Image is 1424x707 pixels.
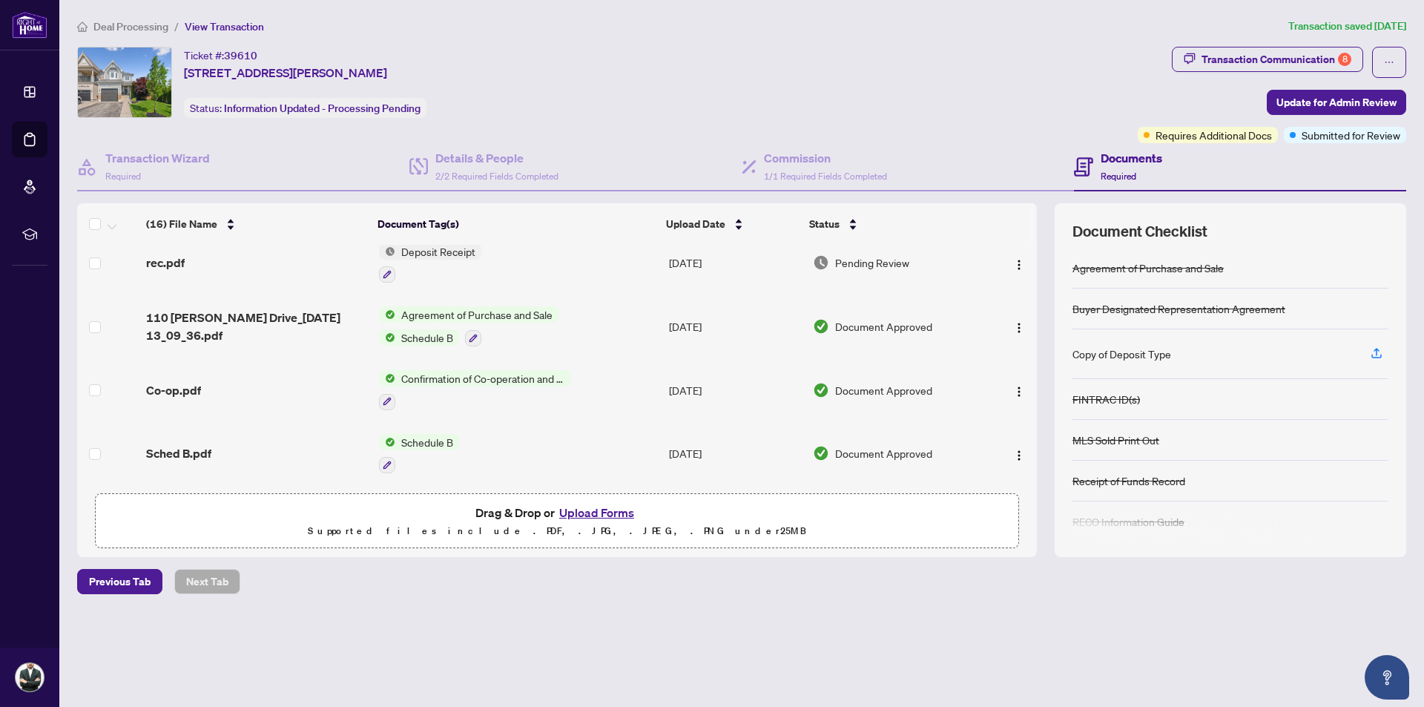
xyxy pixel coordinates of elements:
td: [DATE] [663,231,807,295]
button: Status IconSchedule B [379,434,459,474]
img: Status Icon [379,243,395,260]
img: Logo [1013,386,1025,398]
span: 39610 [224,49,257,62]
div: Status: [184,98,426,118]
td: [DATE] [663,422,807,486]
img: Document Status [813,445,829,461]
span: Status [809,216,840,232]
button: Update for Admin Review [1267,90,1406,115]
li: / [174,18,179,35]
span: Update for Admin Review [1276,91,1397,114]
img: Status Icon [379,306,395,323]
span: 110 [PERSON_NAME] Drive_[DATE] 13_09_36.pdf [146,309,366,344]
span: Required [1101,171,1136,182]
img: Document Status [813,318,829,335]
button: Logo [1007,315,1031,338]
img: Document Status [813,254,829,271]
div: Transaction Communication [1201,47,1351,71]
span: Document Checklist [1072,221,1207,242]
button: Upload Forms [555,503,639,522]
span: ellipsis [1384,57,1394,68]
span: View Transaction [185,20,264,33]
th: Status [803,203,982,245]
span: Information Updated - Processing Pending [224,102,421,115]
img: logo [12,11,47,39]
span: Confirmation of Co-operation and Representation—Buyer/Seller [395,370,571,387]
h4: Documents [1101,149,1162,167]
div: FINTRAC ID(s) [1072,391,1140,407]
span: Pending Review [835,254,909,271]
span: Previous Tab [89,570,151,593]
div: RECO Information Guide [1072,513,1184,530]
span: [STREET_ADDRESS][PERSON_NAME] [184,64,387,82]
div: 8 [1338,53,1351,66]
span: Deal Processing [93,20,168,33]
button: Logo [1007,378,1031,402]
img: Logo [1013,259,1025,271]
div: Receipt of Funds Record [1072,473,1185,489]
img: Status Icon [379,434,395,450]
h4: Commission [764,149,887,167]
button: Status IconConfirmation of Co-operation and Representation—Buyer/Seller [379,370,571,410]
div: Ticket #: [184,47,257,64]
h4: Details & People [435,149,558,167]
img: Profile Icon [16,663,44,691]
th: Document Tag(s) [372,203,661,245]
span: rec.pdf [146,254,185,272]
button: Previous Tab [77,569,162,594]
img: IMG-E12212537_1.jpg [78,47,171,117]
div: MLS Sold Print Out [1072,432,1159,448]
img: Logo [1013,450,1025,461]
button: Status IconDeposit Receipt [379,243,481,283]
span: 2/2 Required Fields Completed [435,171,558,182]
div: Agreement of Purchase and Sale [1072,260,1224,276]
span: Deposit Receipt [395,243,481,260]
div: Buyer Designated Representation Agreement [1072,300,1285,317]
img: Document Status [813,382,829,398]
img: Status Icon [379,329,395,346]
button: Status IconAgreement of Purchase and SaleStatus IconSchedule B [379,306,558,346]
th: Upload Date [660,203,803,245]
span: 1/1 Required Fields Completed [764,171,887,182]
td: [DATE] [663,295,807,358]
span: Document Approved [835,318,932,335]
span: Required [105,171,141,182]
span: home [77,22,88,32]
img: Logo [1013,322,1025,334]
span: Sched B.pdf [146,444,211,462]
h4: Transaction Wizard [105,149,210,167]
button: Logo [1007,251,1031,274]
td: [DATE] [663,358,807,422]
div: Copy of Deposit Type [1072,346,1171,362]
button: Logo [1007,441,1031,465]
span: Submitted for Review [1302,127,1400,143]
span: Schedule B [395,329,459,346]
th: (16) File Name [140,203,372,245]
span: Drag & Drop orUpload FormsSupported files include .PDF, .JPG, .JPEG, .PNG under25MB [96,494,1018,549]
button: Next Tab [174,569,240,594]
span: (16) File Name [146,216,217,232]
p: Supported files include .PDF, .JPG, .JPEG, .PNG under 25 MB [105,522,1009,540]
button: Transaction Communication8 [1172,47,1363,72]
button: Open asap [1365,655,1409,700]
img: Status Icon [379,370,395,387]
span: Document Approved [835,382,932,398]
span: Schedule B [395,434,459,450]
article: Transaction saved [DATE] [1288,18,1406,35]
span: Drag & Drop or [475,503,639,522]
span: Agreement of Purchase and Sale [395,306,558,323]
span: Requires Additional Docs [1156,127,1272,143]
span: Document Approved [835,445,932,461]
span: Co-op.pdf [146,381,201,399]
span: Upload Date [666,216,725,232]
